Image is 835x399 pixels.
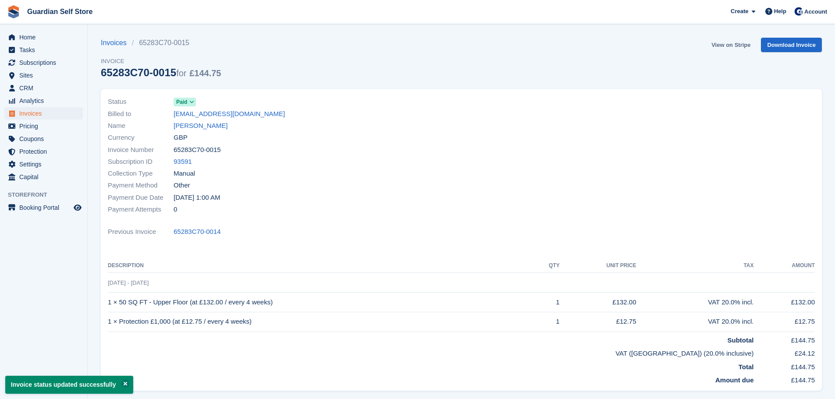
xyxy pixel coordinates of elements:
[754,345,815,359] td: £24.12
[24,4,96,19] a: Guardian Self Store
[19,82,72,94] span: CRM
[101,38,221,48] nav: breadcrumbs
[4,120,83,132] a: menu
[174,193,220,203] time: 2025-08-10 00:00:00 UTC
[19,201,72,214] span: Booking Portal
[108,259,532,273] th: Description
[731,7,748,16] span: Create
[4,95,83,107] a: menu
[108,193,174,203] span: Payment Due Date
[4,158,83,170] a: menu
[174,133,188,143] span: GBP
[560,312,636,332] td: £12.75
[19,56,72,69] span: Subscriptions
[108,312,532,332] td: 1 × Protection £1,000 (at £12.75 / every 4 weeks)
[754,332,815,345] td: £144.75
[7,5,20,18] img: stora-icon-8386f47178a22dfd0bd8f6a31ec36ba5ce8667c1dd55bd0f319d3a0aa187defe.svg
[101,67,221,78] div: 65283C70-0015
[754,312,815,332] td: £12.75
[19,31,72,43] span: Home
[8,191,87,199] span: Storefront
[4,82,83,94] a: menu
[174,157,192,167] a: 93591
[532,293,559,312] td: 1
[560,293,636,312] td: £132.00
[174,121,227,131] a: [PERSON_NAME]
[108,345,754,359] td: VAT ([GEOGRAPHIC_DATA]) (20.0% inclusive)
[4,145,83,158] a: menu
[4,107,83,120] a: menu
[108,133,174,143] span: Currency
[108,109,174,119] span: Billed to
[4,171,83,183] a: menu
[4,44,83,56] a: menu
[174,205,177,215] span: 0
[636,317,754,327] div: VAT 20.0% incl.
[19,107,72,120] span: Invoices
[19,145,72,158] span: Protection
[174,97,196,107] a: Paid
[108,169,174,179] span: Collection Type
[754,293,815,312] td: £132.00
[19,69,72,81] span: Sites
[108,227,174,237] span: Previous Invoice
[174,227,221,237] a: 65283C70-0014
[804,7,827,16] span: Account
[174,109,285,119] a: [EMAIL_ADDRESS][DOMAIN_NAME]
[108,157,174,167] span: Subscription ID
[108,97,174,107] span: Status
[774,7,786,16] span: Help
[176,98,187,106] span: Paid
[19,95,72,107] span: Analytics
[101,57,221,66] span: Invoice
[174,169,195,179] span: Manual
[560,259,636,273] th: Unit Price
[715,376,754,384] strong: Amount due
[108,121,174,131] span: Name
[4,133,83,145] a: menu
[4,31,83,43] a: menu
[176,68,186,78] span: for
[5,376,133,394] p: Invoice status updated successfully
[101,38,132,48] a: Invoices
[532,259,559,273] th: QTY
[174,145,221,155] span: 65283C70-0015
[72,202,83,213] a: Preview store
[4,201,83,214] a: menu
[189,68,221,78] span: £144.75
[739,363,754,371] strong: Total
[754,372,815,385] td: £144.75
[108,279,149,286] span: [DATE] - [DATE]
[108,205,174,215] span: Payment Attempts
[108,293,532,312] td: 1 × 50 SQ FT - Upper Floor (at £132.00 / every 4 weeks)
[794,7,803,16] img: Tom Scott
[636,297,754,307] div: VAT 20.0% incl.
[754,259,815,273] th: Amount
[19,120,72,132] span: Pricing
[4,56,83,69] a: menu
[4,69,83,81] a: menu
[19,171,72,183] span: Capital
[708,38,754,52] a: View on Stripe
[19,158,72,170] span: Settings
[754,359,815,372] td: £144.75
[108,180,174,191] span: Payment Method
[19,133,72,145] span: Coupons
[636,259,754,273] th: Tax
[728,336,754,344] strong: Subtotal
[761,38,822,52] a: Download Invoice
[108,145,174,155] span: Invoice Number
[174,180,190,191] span: Other
[532,312,559,332] td: 1
[19,44,72,56] span: Tasks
